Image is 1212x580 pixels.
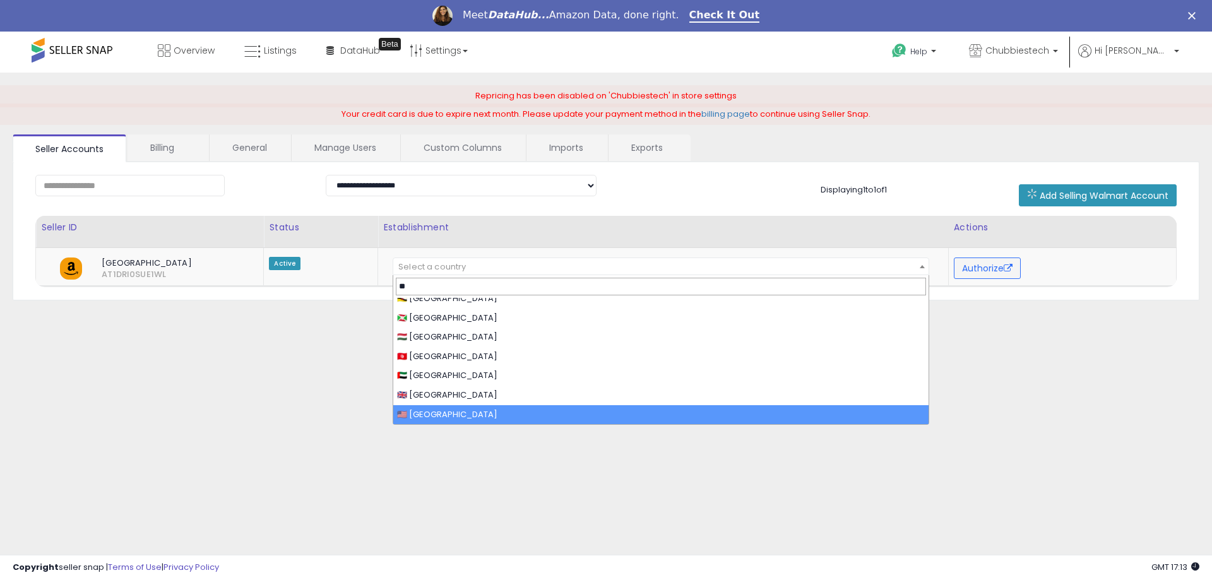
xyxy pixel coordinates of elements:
[891,43,907,59] i: Get Help
[393,366,929,386] li: 🇦🇪 [GEOGRAPHIC_DATA]
[342,108,870,120] span: Your credit card is due to expire next month. Please update your payment method in the to continu...
[269,257,300,270] span: Active
[210,134,290,161] a: General
[400,32,477,69] a: Settings
[882,33,949,73] a: Help
[959,32,1067,73] a: Chubbiestech
[393,309,929,328] li: 🇧🇮 [GEOGRAPHIC_DATA]
[393,289,929,309] li: 🇧🇳 [GEOGRAPHIC_DATA]
[292,134,399,161] a: Manage Users
[821,184,887,196] span: Displaying 1 to 1 of 1
[128,134,208,161] a: Billing
[488,9,549,21] i: DataHub...
[317,32,389,69] a: DataHub
[13,561,59,573] strong: Copyright
[148,32,224,69] a: Overview
[1188,11,1201,19] div: Close
[985,44,1049,57] span: Chubbiestech
[393,328,929,347] li: 🇭🇺 [GEOGRAPHIC_DATA]
[379,38,401,50] div: Tooltip anchor
[954,257,1021,279] button: Authorize
[393,405,929,425] li: 🇺🇸 [GEOGRAPHIC_DATA]
[174,44,215,57] span: Overview
[1040,189,1168,202] span: Add Selling Walmart Account
[269,221,372,234] div: Status
[609,134,689,161] a: Exports
[92,257,235,269] span: [GEOGRAPHIC_DATA]
[13,134,126,162] a: Seller Accounts
[475,90,737,102] span: Repricing has been disabled on 'Chubbiestech' in store settings
[910,46,927,57] span: Help
[264,44,297,57] span: Listings
[163,561,219,573] a: Privacy Policy
[92,269,116,280] span: AT1DRI0SUE1WL
[401,134,525,161] a: Custom Columns
[393,386,929,405] li: 🇬🇧 [GEOGRAPHIC_DATA]
[108,561,162,573] a: Terms of Use
[383,221,943,234] div: Establishment
[463,9,679,21] div: Meet Amazon Data, done right.
[398,261,466,273] span: Select a country
[340,44,380,57] span: DataHub
[235,32,306,69] a: Listings
[689,9,760,23] a: Check It Out
[701,108,750,120] a: billing page
[1095,44,1170,57] span: Hi [PERSON_NAME]
[432,6,453,26] img: Profile image for Georgie
[954,221,1171,234] div: Actions
[1151,561,1199,573] span: 2025-10-13 17:13 GMT
[1078,44,1179,73] a: Hi [PERSON_NAME]
[393,347,929,367] li: 🇹🇳 [GEOGRAPHIC_DATA]
[60,257,82,280] img: amazon.png
[526,134,607,161] a: Imports
[13,562,219,574] div: seller snap | |
[1019,184,1177,206] button: Add Selling Walmart Account
[41,221,258,234] div: Seller ID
